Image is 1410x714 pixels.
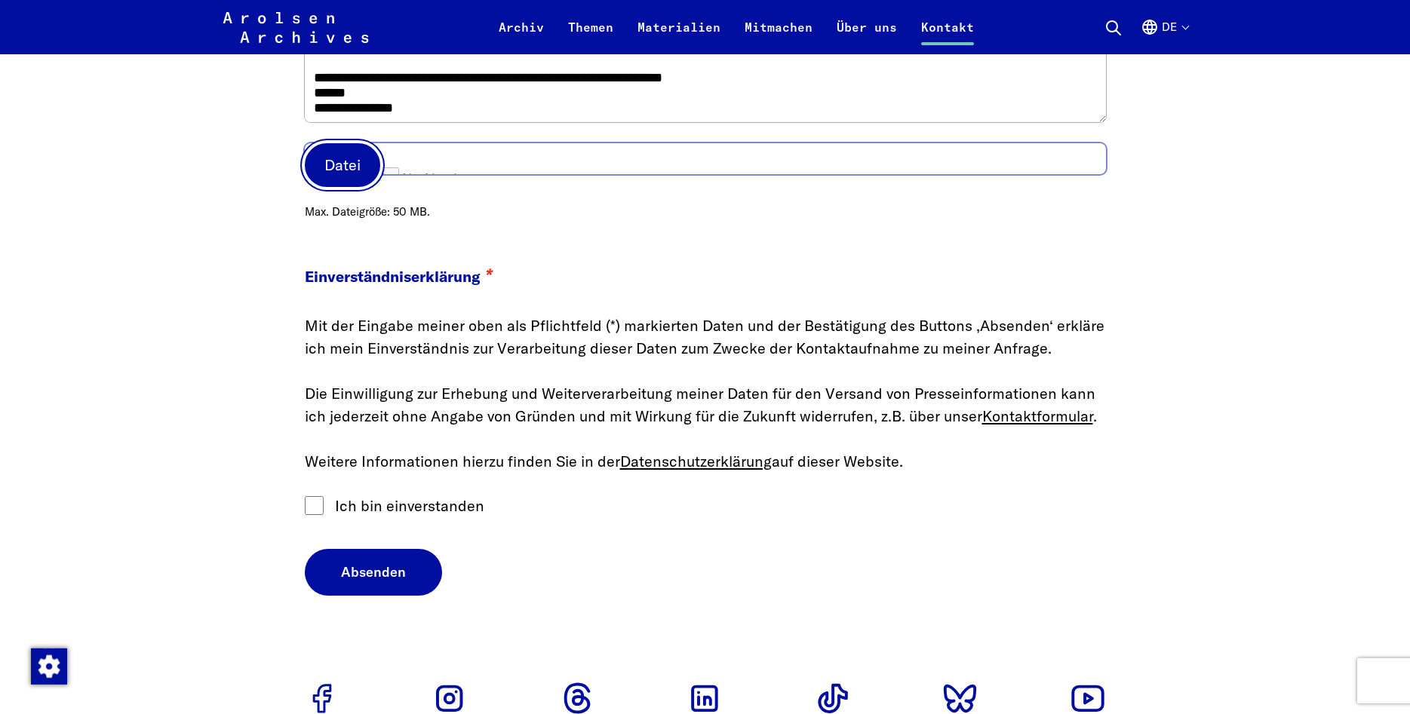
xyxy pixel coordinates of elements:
a: Archiv [487,18,556,54]
span: Absenden [341,565,406,581]
a: Themen [556,18,625,54]
a: Datenschutzerklärung [620,452,772,470]
button: Deutsch, Sprachauswahl [1141,18,1188,54]
legend: Einverständniserklärung [305,235,1106,300]
img: Zustimmung ändern [31,648,67,685]
a: Kontaktformular [982,406,1093,425]
label: Ich bin einverstanden [335,495,484,517]
span: Max. Dateigröße: 50 MB. [305,194,1106,221]
a: Mitmachen [733,18,825,54]
nav: Primär [487,9,986,45]
button: Absenden [305,549,442,596]
a: Über uns [825,18,909,54]
a: Kontakt [909,18,986,54]
label: Datei [305,143,380,187]
div: Mit der Eingabe meiner oben als Pflichtfeld (*) markierten Daten und der Bestätigung des Buttons ... [305,310,1106,478]
a: Materialien [625,18,733,54]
